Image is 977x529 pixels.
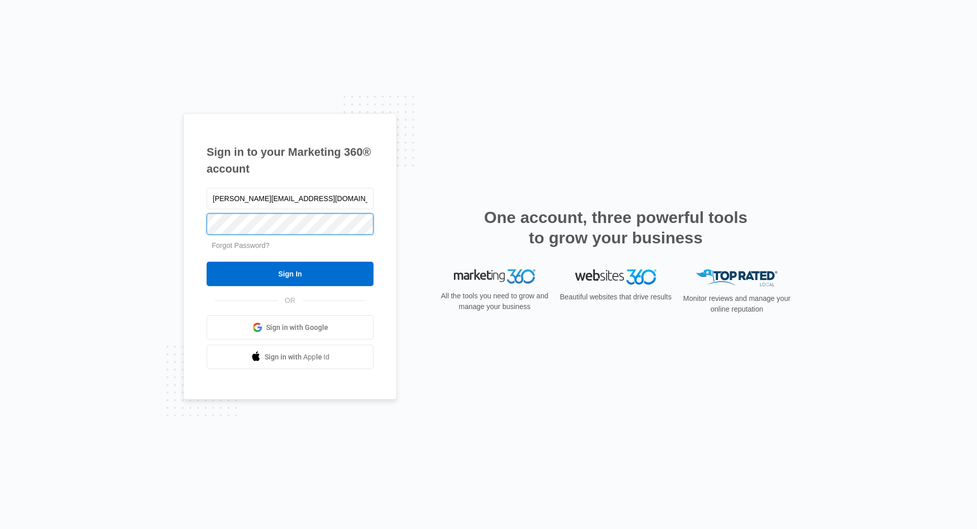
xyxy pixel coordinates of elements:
img: Websites 360 [575,269,656,284]
input: Email [207,188,373,209]
img: Marketing 360 [454,269,535,284]
a: Sign in with Google [207,315,373,340]
p: All the tools you need to grow and manage your business [438,291,552,312]
span: Sign in with Apple Id [265,352,330,363]
h1: Sign in to your Marketing 360® account [207,144,373,177]
input: Sign In [207,262,373,286]
img: Top Rated Local [696,269,778,286]
a: Sign in with Apple Id [207,345,373,369]
p: Monitor reviews and manage your online reputation [680,293,794,315]
span: OR [278,295,303,306]
span: Sign in with Google [266,322,328,333]
h2: One account, three powerful tools to grow your business [481,207,751,248]
p: Beautiful websites that drive results [559,292,673,302]
a: Forgot Password? [212,241,270,249]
